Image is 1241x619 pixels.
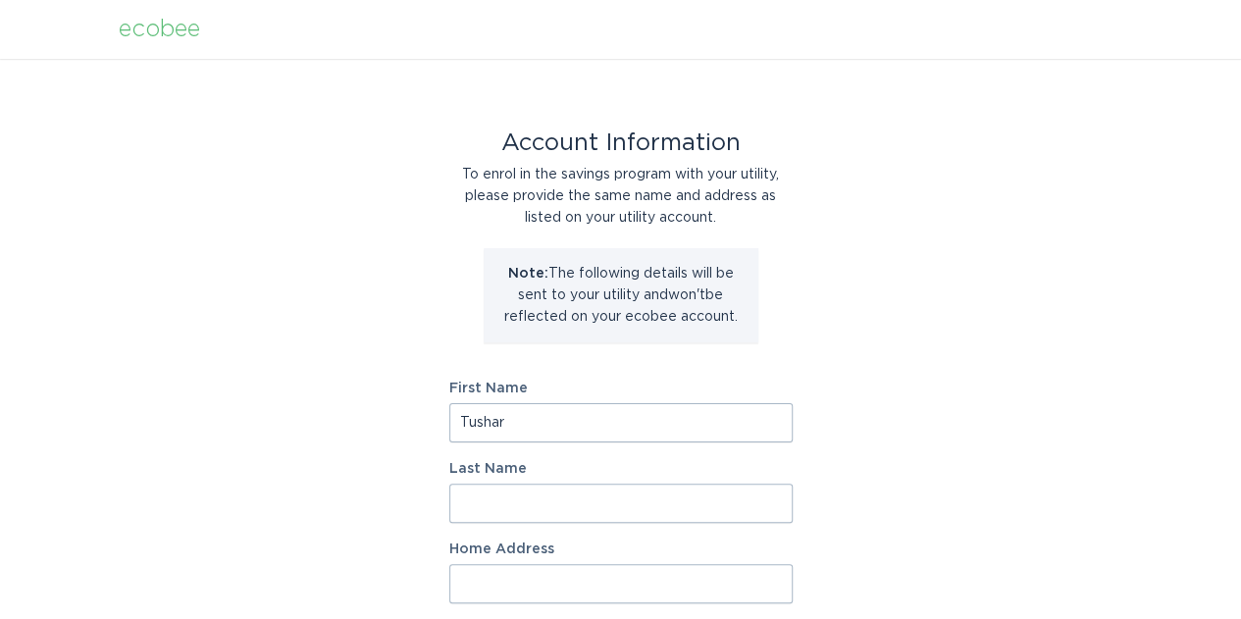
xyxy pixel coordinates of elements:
[449,132,793,154] div: Account Information
[119,19,200,40] div: ecobee
[449,462,793,476] label: Last Name
[498,263,744,328] p: The following details will be sent to your utility and won't be reflected on your ecobee account.
[449,542,793,556] label: Home Address
[449,164,793,229] div: To enrol in the savings program with your utility, please provide the same name and address as li...
[449,382,793,395] label: First Name
[508,267,548,281] strong: Note:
